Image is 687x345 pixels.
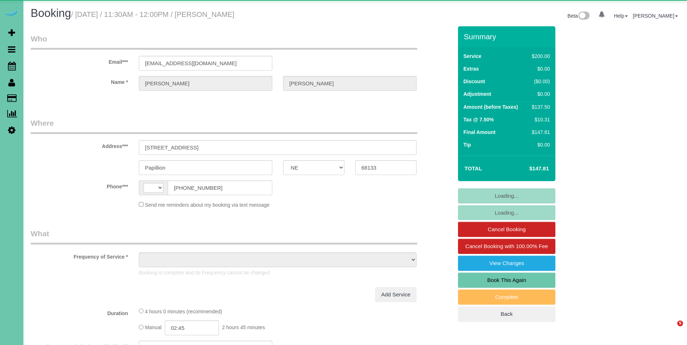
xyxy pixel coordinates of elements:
a: View Changes [458,256,555,271]
h4: $147.81 [508,166,549,172]
label: Extras [463,65,479,72]
div: ($0.00) [529,78,550,85]
a: Cancel Booking with 100.00% Fee [458,239,555,254]
a: Book This Again [458,273,555,288]
a: Cancel Booking [458,222,555,237]
label: Frequency of Service * [25,251,133,260]
span: 5 [677,321,683,326]
a: Add Service [375,287,417,302]
a: Back [458,306,555,322]
a: Beta [568,13,590,19]
div: $0.00 [529,141,550,148]
label: Amount (before Taxes) [463,103,518,111]
iframe: Intercom live chat [662,321,680,338]
label: Final Amount [463,129,496,136]
legend: Where [31,118,417,134]
span: Manual [145,325,162,331]
label: Discount [463,78,485,85]
div: $0.00 [529,65,550,72]
legend: What [31,228,417,245]
legend: Who [31,33,417,50]
span: Cancel Booking with 100.00% Fee [465,243,548,249]
label: Duration [25,307,133,317]
div: $147.81 [529,129,550,136]
img: Automaid Logo [4,7,19,17]
a: [PERSON_NAME] [633,13,678,19]
label: Name * [25,76,133,86]
small: / [DATE] / 11:30AM - 12:00PM / [PERSON_NAME] [71,10,234,18]
span: Send me reminders about my booking via text message [145,202,270,208]
h3: Summary [464,32,552,41]
label: Service [463,53,481,60]
span: Booking [31,7,71,19]
a: Help [614,13,628,19]
label: Tax @ 7.50% [463,116,494,123]
div: $10.31 [529,116,550,123]
p: Booking is complete and its Frequency cannot be changed [139,269,417,276]
label: Tip [463,141,471,148]
label: Adjustment [463,90,491,98]
div: $200.00 [529,53,550,60]
span: 4 hours 0 minutes (recommended) [145,309,222,314]
div: $0.00 [529,90,550,98]
strong: Total [464,165,482,171]
img: New interface [578,12,590,21]
div: $137.50 [529,103,550,111]
span: 2 hours 45 minutes [222,325,265,331]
